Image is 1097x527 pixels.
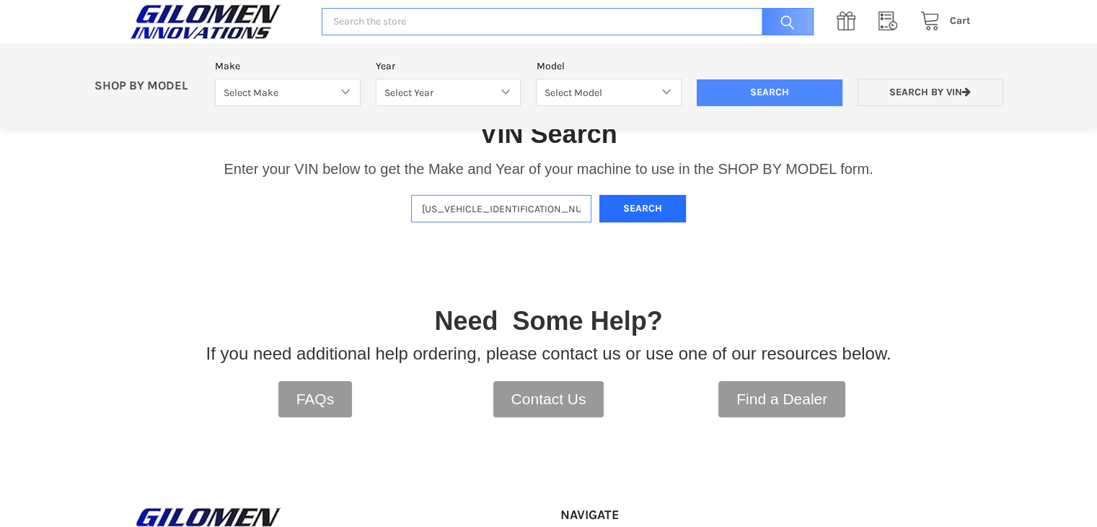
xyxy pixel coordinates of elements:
label: Model [536,58,682,74]
a: GILOMEN INNOVATIONS [126,4,307,40]
input: Search [754,8,814,36]
p: Need Some Help? [434,302,662,341]
a: Cart [912,12,971,30]
input: Enter VIN of your machine [411,195,591,223]
p: SHOP BY MODEL [87,79,208,94]
a: FAQs [278,381,353,417]
p: If you need additional help ordering, please contact us or use one of our resources below. [206,341,891,367]
p: Enter your VIN below to get the Make and Year of your machine to use in the SHOP BY MODEL form. [224,158,873,180]
button: Search [599,195,686,223]
h1: VIN Search [480,118,617,150]
a: Search by VIN [858,79,1003,107]
h5: Navigate [560,507,682,523]
label: Year [376,58,521,74]
input: Search the store [322,8,813,36]
input: Search [697,79,842,107]
span: Cart [950,14,971,27]
label: Make [215,58,361,74]
a: Contact Us [493,381,604,417]
img: GILOMEN INNOVATIONS [126,4,285,40]
a: Find a Dealer [718,381,845,417]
